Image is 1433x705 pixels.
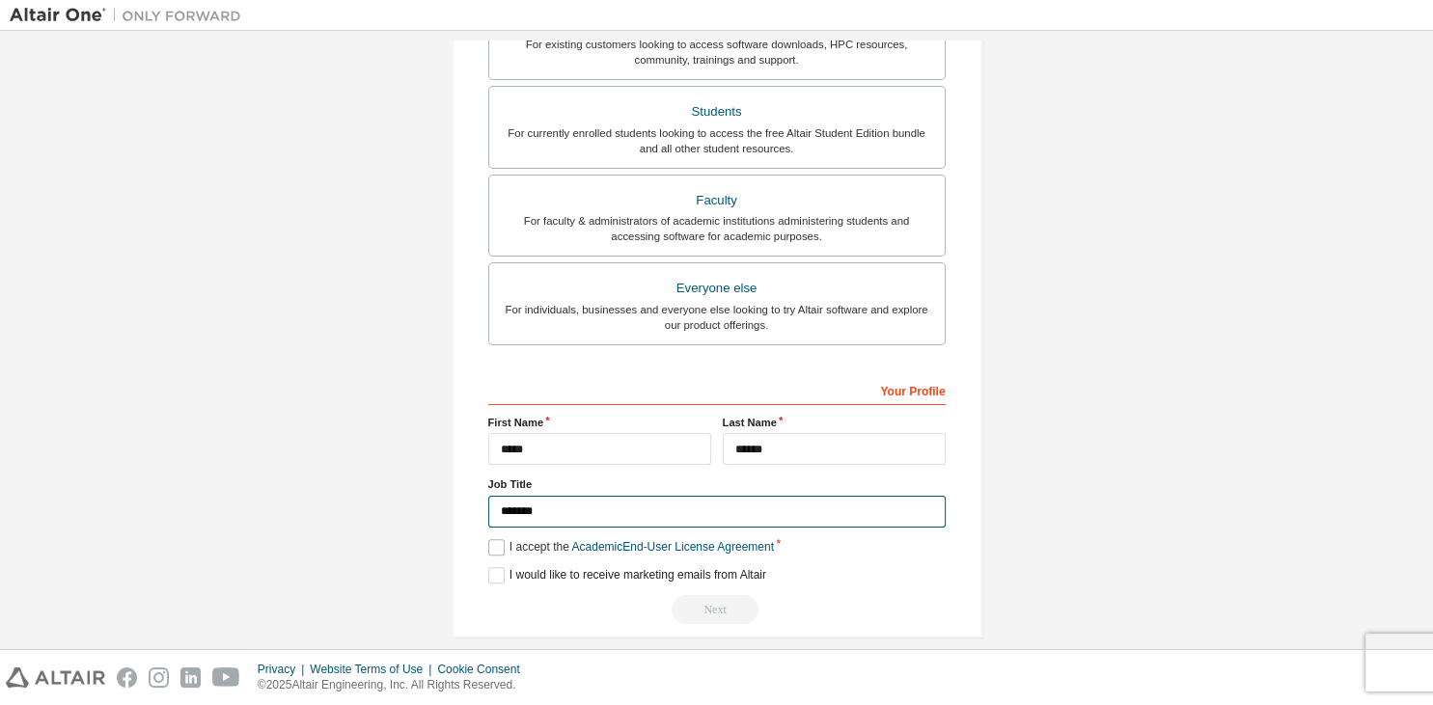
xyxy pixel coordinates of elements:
[10,6,251,25] img: Altair One
[501,187,933,214] div: Faculty
[501,302,933,333] div: For individuals, businesses and everyone else looking to try Altair software and explore our prod...
[258,662,310,677] div: Privacy
[501,37,933,68] div: For existing customers looking to access software downloads, HPC resources, community, trainings ...
[488,476,946,492] label: Job Title
[488,595,946,624] div: Email already exists
[501,125,933,156] div: For currently enrolled students looking to access the free Altair Student Edition bundle and all ...
[723,415,946,430] label: Last Name
[258,677,532,693] p: © 2025 Altair Engineering, Inc. All Rights Reserved.
[501,213,933,244] div: For faculty & administrators of academic institutions administering students and accessing softwa...
[501,98,933,125] div: Students
[488,567,766,583] label: I would like to receive marketing emails from Altair
[6,667,105,688] img: altair_logo.svg
[488,374,946,405] div: Your Profile
[149,667,169,688] img: instagram.svg
[437,662,531,677] div: Cookie Consent
[488,415,711,430] label: First Name
[488,539,774,556] label: I accept the
[501,275,933,302] div: Everyone else
[310,662,437,677] div: Website Terms of Use
[572,540,774,554] a: Academic End-User License Agreement
[117,667,137,688] img: facebook.svg
[212,667,240,688] img: youtube.svg
[180,667,201,688] img: linkedin.svg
